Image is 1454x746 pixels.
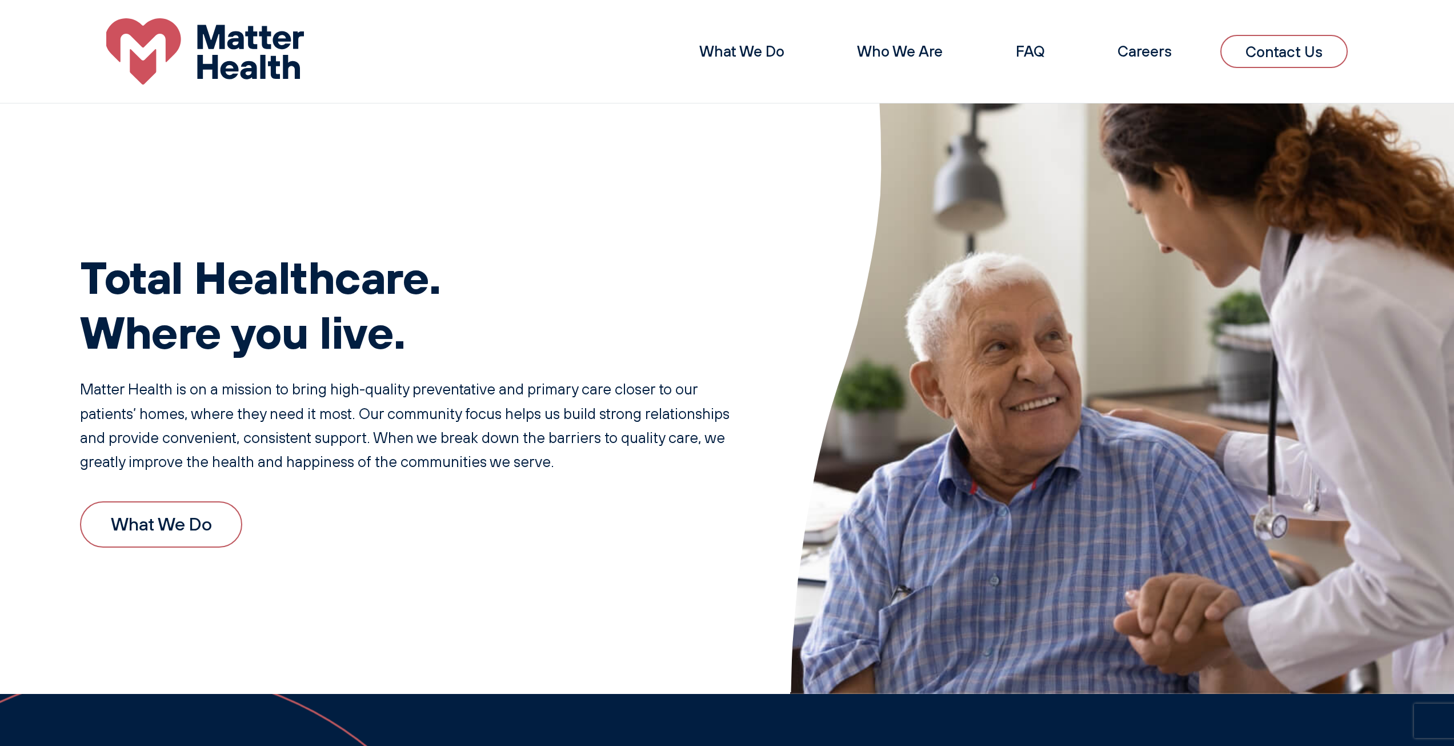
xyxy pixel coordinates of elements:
[80,249,744,358] h1: Total Healthcare. Where you live.
[80,377,744,474] p: Matter Health is on a mission to bring high-quality preventative and primary care closer to our p...
[699,42,784,61] a: What We Do
[1016,42,1045,61] a: FAQ
[857,42,943,61] a: Who We Are
[1117,42,1172,61] a: Careers
[80,501,242,548] a: What We Do
[1220,35,1348,68] a: Contact Us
